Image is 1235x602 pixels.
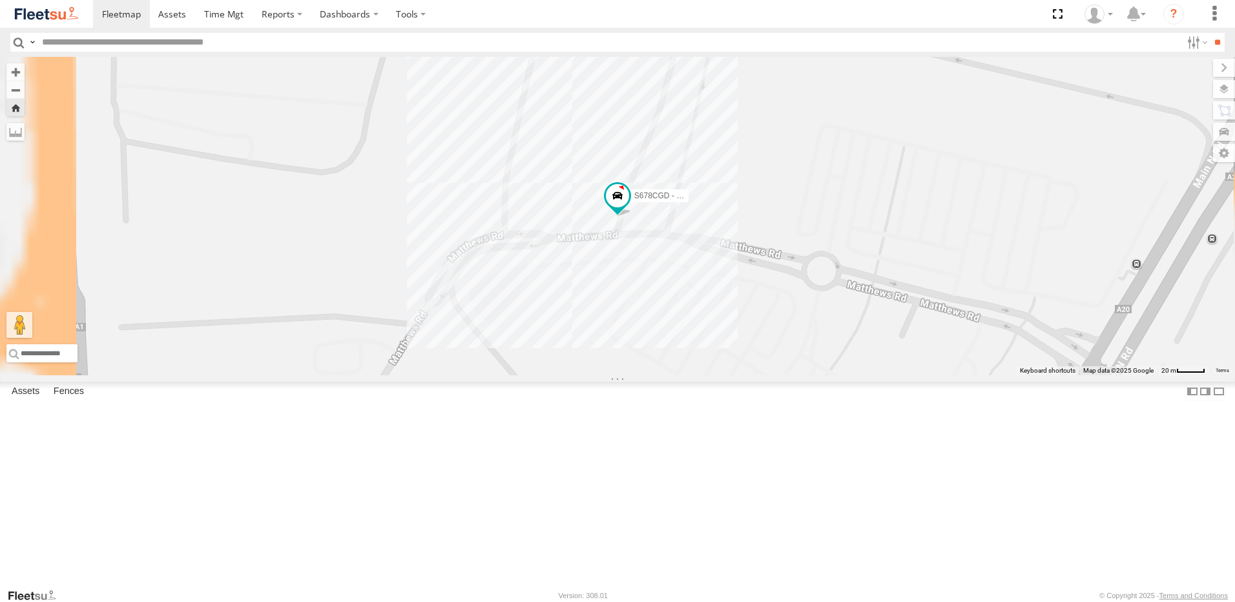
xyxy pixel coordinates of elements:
label: Hide Summary Table [1212,382,1225,400]
a: Terms (opens in new tab) [1216,368,1229,373]
i: ? [1163,4,1184,25]
div: Version: 308.01 [559,592,608,599]
button: Map scale: 20 m per 41 pixels [1157,366,1209,375]
label: Measure [6,123,25,141]
button: Zoom out [6,81,25,99]
div: © Copyright 2025 - [1099,592,1228,599]
label: Search Filter Options [1182,33,1210,52]
label: Dock Summary Table to the Left [1186,382,1199,400]
button: Keyboard shortcuts [1020,366,1075,375]
label: Fences [47,382,90,400]
button: Zoom in [6,63,25,81]
span: Map data ©2025 Google [1083,367,1154,374]
div: SA Health VDC [1080,5,1117,24]
span: 20 m [1161,367,1176,374]
a: Visit our Website [7,589,67,602]
label: Map Settings [1213,144,1235,162]
label: Dock Summary Table to the Right [1199,382,1212,400]
label: Assets [5,382,46,400]
button: Drag Pegman onto the map to open Street View [6,312,32,338]
img: fleetsu-logo-horizontal.svg [13,5,80,23]
span: S678CGD - Fridge It Sprinter [634,191,734,200]
label: Search Query [27,33,37,52]
button: Zoom Home [6,99,25,116]
a: Terms and Conditions [1159,592,1228,599]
